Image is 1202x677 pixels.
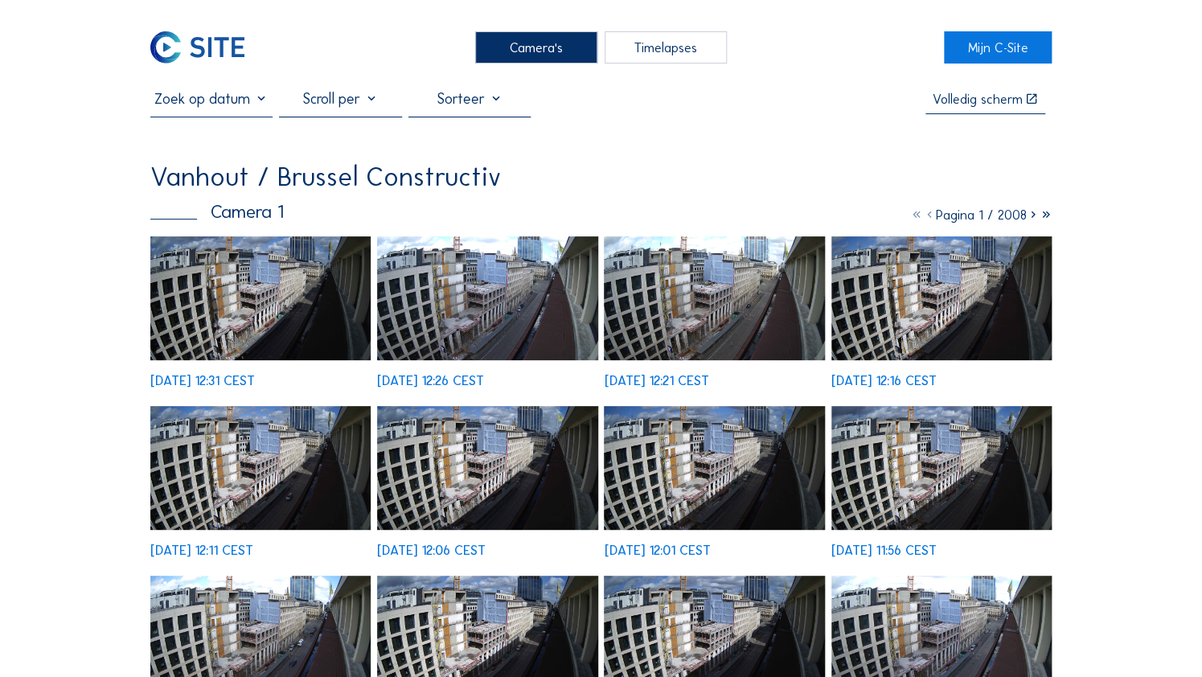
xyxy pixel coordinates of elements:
img: image_52940712 [831,236,1052,360]
div: Camera's [475,31,597,63]
span: Pagina 1 / 2008 [936,207,1026,223]
a: C-SITE Logo [150,31,259,63]
img: image_52940171 [831,406,1052,530]
a: Mijn C-Site [944,31,1052,63]
div: Volledig scherm [933,92,1023,105]
div: [DATE] 12:21 CEST [604,374,708,387]
div: [DATE] 12:16 CEST [831,374,937,387]
div: [DATE] 12:31 CEST [150,374,255,387]
div: [DATE] 12:06 CEST [377,544,486,556]
img: image_52940850 [604,236,824,360]
div: [DATE] 12:11 CEST [150,544,253,556]
img: image_52940980 [377,236,597,360]
input: Zoek op datum 󰅀 [150,90,273,108]
div: [DATE] 11:56 CEST [831,544,937,556]
div: Vanhout / Brussel Constructiv [150,164,501,191]
div: [DATE] 12:01 CEST [604,544,710,556]
img: image_52940310 [604,406,824,530]
div: Timelapses [605,31,727,63]
img: image_52940581 [150,406,371,530]
img: C-SITE Logo [150,31,244,63]
div: [DATE] 12:26 CEST [377,374,484,387]
div: Camera 1 [150,203,284,221]
img: image_52940451 [377,406,597,530]
img: image_52941123 [150,236,371,360]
